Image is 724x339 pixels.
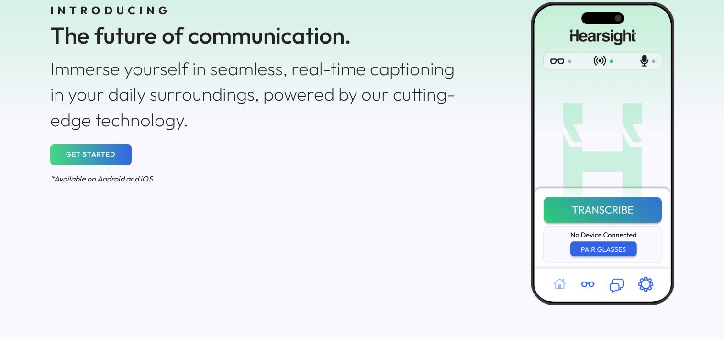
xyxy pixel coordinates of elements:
[50,173,466,184] div: *Available on Android and iOS
[50,144,132,165] button: GET STARTED
[50,56,466,133] div: Immerse yourself in seamless, real-time captioning in your daily surroundings, powered by our cut...
[531,2,674,305] img: Hearsight iOS app screenshot
[50,3,466,18] div: INTRODUCING
[50,19,466,51] div: The future of communication.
